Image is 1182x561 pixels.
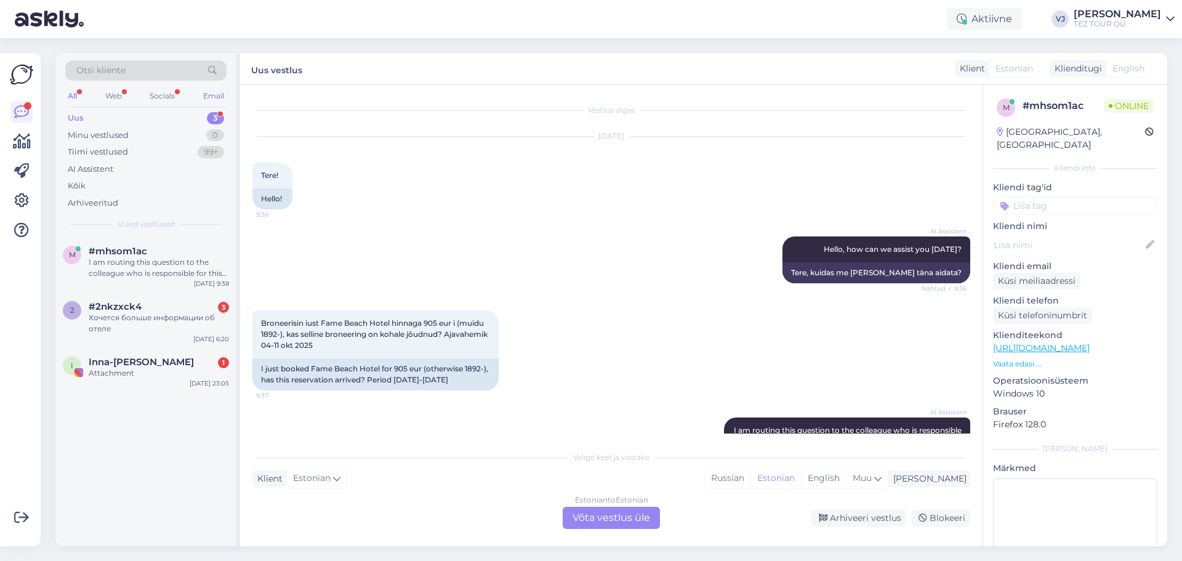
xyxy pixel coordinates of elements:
[993,418,1157,431] p: Firefox 128.0
[993,260,1157,273] p: Kliendi email
[997,126,1145,151] div: [GEOGRAPHIC_DATA], [GEOGRAPHIC_DATA]
[1051,10,1069,28] div: VJ
[89,368,229,379] div: Attachment
[1023,99,1104,113] div: # mhsom1ac
[10,63,33,86] img: Askly Logo
[218,302,229,313] div: 3
[734,426,963,457] span: I am routing this question to the colleague who is responsible for this topic. The reply might ta...
[252,188,292,209] div: Hello!
[993,329,1157,342] p: Klienditeekond
[853,472,872,483] span: Muu
[947,8,1022,30] div: Aktiivne
[993,196,1157,215] input: Lisa tag
[194,279,229,288] div: [DATE] 9:38
[251,60,302,77] label: Uus vestlus
[69,250,76,259] span: m
[1003,103,1010,112] span: m
[207,112,224,124] div: 3
[993,405,1157,418] p: Brauser
[993,443,1157,454] div: [PERSON_NAME]
[252,105,970,116] div: Vestlus algas
[252,452,970,463] div: Valige keel ja vastake
[575,494,648,506] div: Estonian to Estonian
[252,472,283,485] div: Klient
[888,472,967,485] div: [PERSON_NAME]
[70,305,74,315] span: 2
[68,163,113,176] div: AI Assistent
[993,307,1092,324] div: Küsi telefoninumbrit
[206,129,224,142] div: 0
[993,358,1157,369] p: Vaata edasi ...
[955,62,985,75] div: Klient
[993,462,1157,475] p: Märkmed
[89,312,229,334] div: Хочется больше информации об отеле
[705,469,750,488] div: Russian
[993,220,1157,233] p: Kliendi nimi
[1074,9,1175,29] a: [PERSON_NAME]TEZ TOUR OÜ
[993,374,1157,387] p: Operatsioonisüsteem
[89,357,194,368] span: Inna-Inga Kalmus
[750,469,801,488] div: Estonian
[218,357,229,368] div: 1
[993,294,1157,307] p: Kliendi telefon
[89,246,147,257] span: #mhsom1ac
[252,131,970,142] div: [DATE]
[103,88,124,104] div: Web
[118,219,175,230] span: Uued vestlused
[811,510,906,527] div: Arhiveeri vestlus
[68,112,84,124] div: Uus
[993,387,1157,400] p: Windows 10
[261,171,278,180] span: Tere!
[1104,99,1154,113] span: Online
[824,244,962,254] span: Hello, how can we assist you [DATE]?
[920,227,967,236] span: AI Assistent
[76,64,126,77] span: Otsi kliente
[920,408,967,417] span: AI Assistent
[920,284,967,293] span: Nähtud ✓ 9:36
[256,391,302,400] span: 9:37
[147,88,177,104] div: Socials
[1074,9,1161,19] div: [PERSON_NAME]
[89,301,142,312] span: #2nkzxck4
[71,361,73,370] span: I
[68,129,129,142] div: Minu vestlused
[801,469,846,488] div: English
[190,379,229,388] div: [DATE] 23:05
[995,62,1033,75] span: Estonian
[563,507,660,529] div: Võta vestlus üle
[1112,62,1144,75] span: English
[993,163,1157,174] div: Kliendi info
[198,146,224,158] div: 99+
[1074,19,1161,29] div: TEZ TOUR OÜ
[193,334,229,344] div: [DATE] 6:20
[993,181,1157,194] p: Kliendi tag'id
[994,238,1143,252] input: Lisa nimi
[201,88,227,104] div: Email
[993,273,1080,289] div: Küsi meiliaadressi
[68,146,128,158] div: Tiimi vestlused
[89,257,229,279] div: I am routing this question to the colleague who is responsible for this topic. The reply might ta...
[68,197,118,209] div: Arhiveeritud
[782,262,970,283] div: Tere, kuidas me [PERSON_NAME] täna aidata?
[252,358,499,390] div: I just booked Fame Beach Hotel for 905 eur (otherwise 1892-), has this reservation arrived? Perio...
[68,180,86,192] div: Kõik
[65,88,79,104] div: All
[293,472,331,485] span: Estonian
[993,342,1090,353] a: [URL][DOMAIN_NAME]
[911,510,970,527] div: Blokeeri
[256,210,302,219] span: 9:36
[1050,62,1102,75] div: Klienditugi
[261,318,489,350] span: Broneerisin iust Fame Beach Hotel hinnaga 905 eur i (muidu 1892-), kas selline broneering on koha...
